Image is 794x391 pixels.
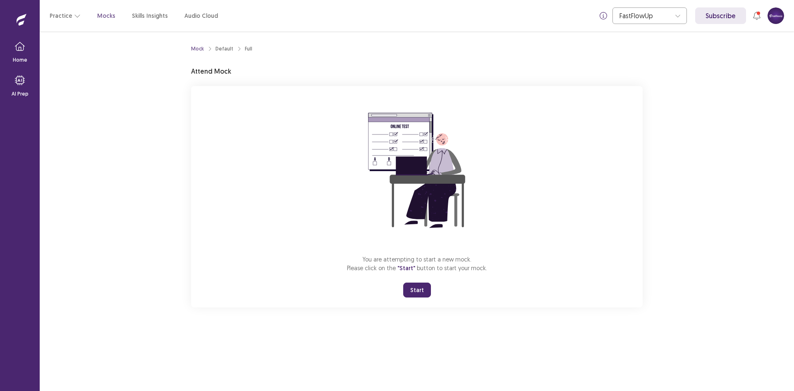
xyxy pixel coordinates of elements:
button: Practice [50,8,81,23]
div: Full [245,45,252,53]
p: Attend Mock [191,66,231,76]
div: FastFlowUp [619,8,671,24]
p: You are attempting to start a new mock. Please click on the button to start your mock. [347,255,487,273]
a: Skills Insights [132,12,168,20]
div: Default [215,45,233,53]
p: Home [13,56,27,64]
p: AI Prep [12,90,29,98]
span: "Start" [397,264,415,272]
button: Start [403,283,431,297]
nav: breadcrumb [191,45,252,53]
a: Mocks [97,12,115,20]
a: Subscribe [695,7,746,24]
button: User Profile Image [768,7,784,24]
a: Mock [191,45,204,53]
a: Audio Cloud [184,12,218,20]
button: info [596,8,611,23]
img: attend-mock [342,96,491,245]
